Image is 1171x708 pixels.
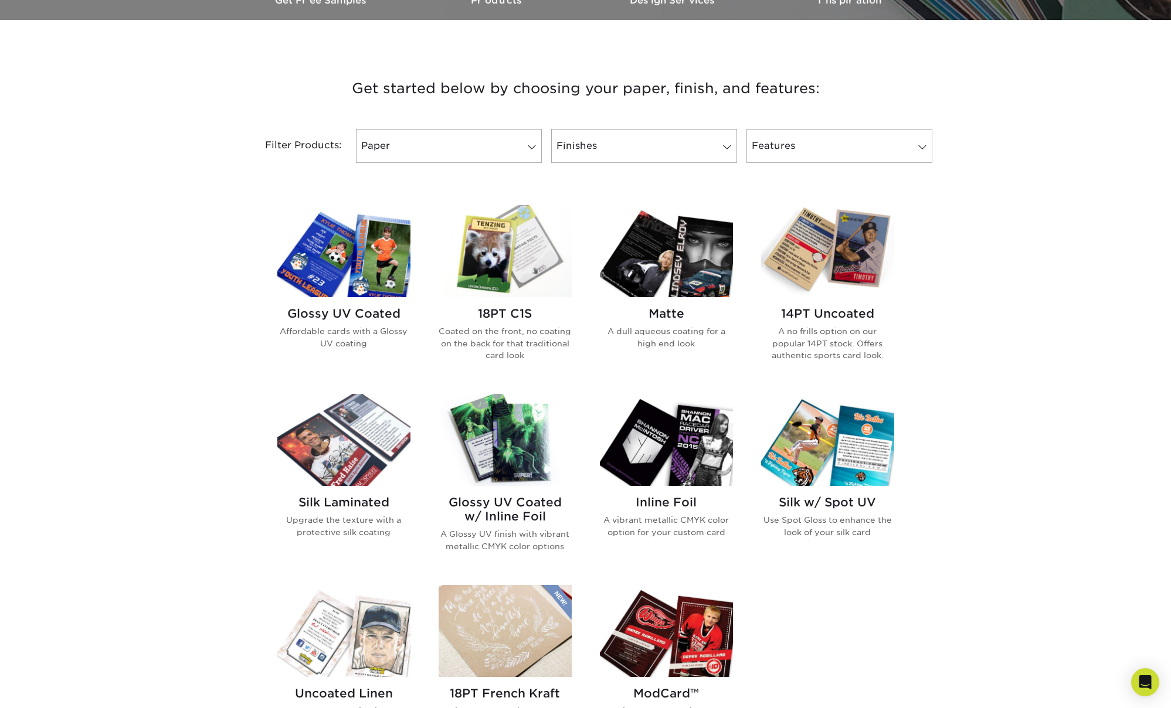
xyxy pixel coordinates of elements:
[356,129,542,163] a: Paper
[439,205,572,297] img: 18PT C1S Trading Cards
[439,394,572,486] img: Glossy UV Coated w/ Inline Foil Trading Cards
[439,686,572,700] h2: 18PT French Kraft
[439,325,572,361] p: Coated on the front, no coating on the back for that traditional card look
[439,205,572,380] a: 18PT C1S Trading Cards 18PT C1S Coated on the front, no coating on the back for that traditional ...
[600,394,733,571] a: Inline Foil Trading Cards Inline Foil A vibrant metallic CMYK color option for your custom card
[439,394,572,571] a: Glossy UV Coated w/ Inline Foil Trading Cards Glossy UV Coated w/ Inline Foil A Glossy UV finish ...
[277,394,410,571] a: Silk Laminated Trading Cards Silk Laminated Upgrade the texture with a protective silk coating
[277,307,410,321] h2: Glossy UV Coated
[439,495,572,523] h2: Glossy UV Coated w/ Inline Foil
[277,394,410,486] img: Silk Laminated Trading Cards
[439,307,572,321] h2: 18PT C1S
[277,495,410,509] h2: Silk Laminated
[600,495,733,509] h2: Inline Foil
[761,394,894,571] a: Silk w/ Spot UV Trading Cards Silk w/ Spot UV Use Spot Gloss to enhance the look of your silk card
[551,129,737,163] a: Finishes
[600,307,733,321] h2: Matte
[277,205,410,297] img: Glossy UV Coated Trading Cards
[542,585,572,620] img: New Product
[600,686,733,700] h2: ModCard™
[277,325,410,349] p: Affordable cards with a Glossy UV coating
[761,325,894,361] p: A no frills option on our popular 14PT stock. Offers authentic sports card look.
[277,514,410,538] p: Upgrade the texture with a protective silk coating
[761,205,894,380] a: 14PT Uncoated Trading Cards 14PT Uncoated A no frills option on our popular 14PT stock. Offers au...
[439,585,572,677] img: 18PT French Kraft Trading Cards
[600,514,733,538] p: A vibrant metallic CMYK color option for your custom card
[243,62,929,115] h3: Get started below by choosing your paper, finish, and features:
[234,129,351,163] div: Filter Products:
[600,394,733,486] img: Inline Foil Trading Cards
[600,585,733,677] img: ModCard™ Trading Cards
[600,205,733,380] a: Matte Trading Cards Matte A dull aqueous coating for a high end look
[761,205,894,297] img: 14PT Uncoated Trading Cards
[439,528,572,552] p: A Glossy UV finish with vibrant metallic CMYK color options
[277,585,410,677] img: Uncoated Linen Trading Cards
[600,325,733,349] p: A dull aqueous coating for a high end look
[761,495,894,509] h2: Silk w/ Spot UV
[761,394,894,486] img: Silk w/ Spot UV Trading Cards
[1131,668,1159,696] div: Open Intercom Messenger
[600,205,733,297] img: Matte Trading Cards
[761,307,894,321] h2: 14PT Uncoated
[277,205,410,380] a: Glossy UV Coated Trading Cards Glossy UV Coated Affordable cards with a Glossy UV coating
[761,514,894,538] p: Use Spot Gloss to enhance the look of your silk card
[746,129,932,163] a: Features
